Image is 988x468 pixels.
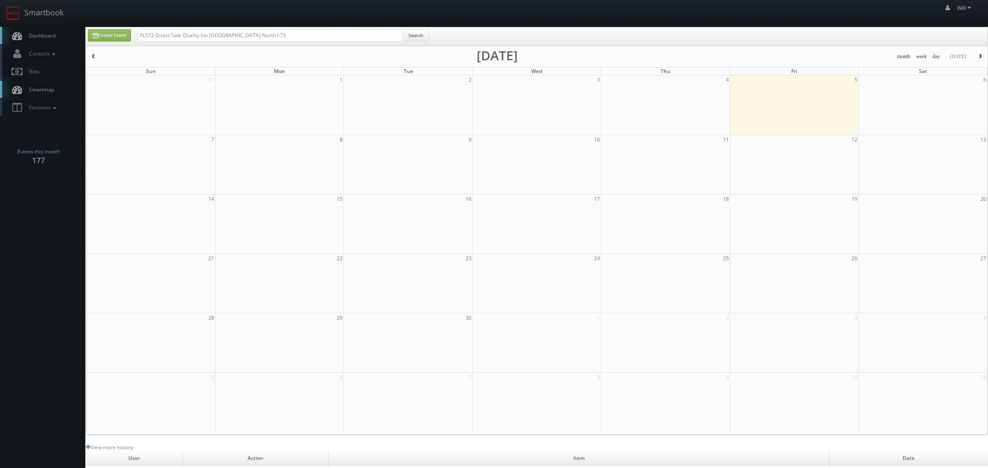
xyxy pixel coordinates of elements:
span: 1 [596,313,601,322]
span: 25 [722,254,730,263]
span: 18 [722,194,730,203]
span: Mon [274,68,285,75]
span: Bids [25,68,39,75]
a: View more history [86,444,133,451]
span: 15 [336,194,344,203]
span: 11 [722,135,730,144]
span: Will [957,4,973,12]
button: month [894,51,913,62]
span: 17 [593,194,601,203]
span: 9 [468,135,472,144]
span: Sat [919,68,927,75]
span: Sun [146,68,156,75]
span: 1 [339,75,344,84]
span: 12 [851,135,858,144]
span: 20 [979,194,987,203]
span: Fri [791,68,797,75]
span: 30 [465,313,472,322]
span: 4 [982,313,987,322]
span: 8 [339,135,344,144]
span: 31 [207,75,215,84]
button: week [913,51,930,62]
td: User [86,451,183,465]
span: Wed [531,68,542,75]
span: 13 [979,135,987,144]
span: 21 [207,254,215,263]
span: Tue [404,68,413,75]
img: smartbook-logo.png [6,6,20,20]
span: 27 [979,254,987,263]
span: 2 [468,75,472,84]
span: Events this month [17,147,60,156]
span: 4 [725,75,730,84]
button: Search [403,29,429,42]
span: 29 [336,313,344,322]
span: 3 [596,75,601,84]
span: 16 [465,194,472,203]
span: 5 [210,373,215,382]
button: [DATE] [947,51,969,62]
span: Contacts [25,50,58,57]
span: 8 [596,373,601,382]
button: day [930,51,943,62]
td: Date [829,451,988,465]
span: 3 [854,313,858,322]
td: Item [329,451,829,465]
span: 10 [593,135,601,144]
span: Thu [661,68,670,75]
span: 7 [468,373,472,382]
span: 5 [854,75,858,84]
a: Create Event [88,29,131,41]
span: 9 [725,373,730,382]
strong: 177 [32,155,45,165]
span: 14 [207,194,215,203]
span: 22 [336,254,344,263]
span: 23 [465,254,472,263]
span: 6 [982,75,987,84]
h2: [DATE] [477,51,518,60]
input: Search for Events [137,29,403,41]
span: 19 [851,194,858,203]
span: 24 [593,254,601,263]
span: Dashboard [25,32,55,39]
span: 7 [210,135,215,144]
span: 28 [207,313,215,322]
span: 2 [725,313,730,322]
span: 10 [851,373,858,382]
span: 6 [339,373,344,382]
span: Smartmap [25,86,54,93]
span: 11 [979,373,987,382]
span: Favorites [25,104,58,111]
span: 26 [851,254,858,263]
td: Action [183,451,329,465]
